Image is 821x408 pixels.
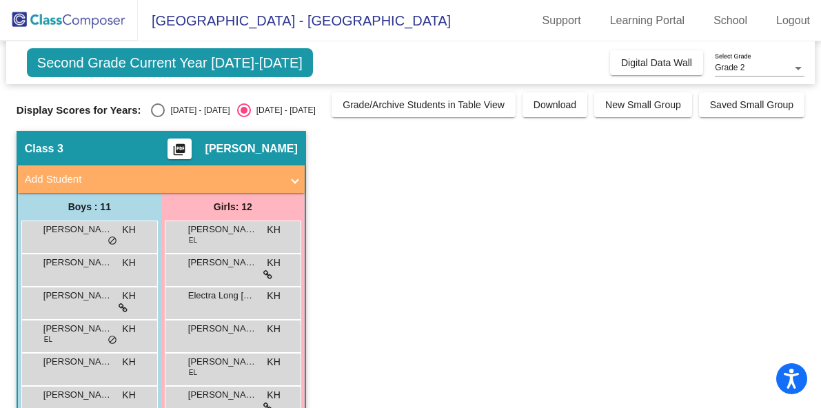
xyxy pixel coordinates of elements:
span: KH [122,256,135,270]
span: do_not_disturb_alt [108,236,117,247]
span: KH [122,355,135,369]
span: KH [267,322,280,336]
span: KH [267,388,280,402]
span: KH [267,289,280,303]
span: KH [122,223,135,237]
span: KH [122,289,135,303]
button: New Small Group [594,92,692,117]
a: School [702,10,758,32]
span: [PERSON_NAME] [188,355,257,369]
span: EL [189,367,197,378]
button: Digital Data Wall [610,50,703,75]
mat-panel-title: Add Student [25,172,281,187]
mat-expansion-panel-header: Add Student [18,165,305,193]
span: Digital Data Wall [621,57,692,68]
span: [PERSON_NAME] [188,223,257,236]
div: [DATE] - [DATE] [165,104,230,116]
span: Second Grade Current Year [DATE]-[DATE] [27,48,313,77]
span: [PERSON_NAME] [43,355,112,369]
span: KH [122,322,135,336]
span: Grade/Archive Students in Table View [343,99,505,110]
mat-icon: picture_as_pdf [171,143,187,162]
span: KH [267,256,280,270]
span: [PERSON_NAME] [188,388,257,402]
span: [PERSON_NAME] [43,322,112,336]
button: Grade/Archive Students in Table View [332,92,516,117]
div: Girls: 12 [161,193,305,221]
span: Download [534,99,576,110]
span: [PERSON_NAME] [43,388,112,402]
span: Grade 2 [715,63,744,72]
span: Class 3 [25,142,63,156]
button: Saved Small Group [699,92,804,117]
span: do_not_disturb_alt [108,335,117,346]
span: Display Scores for Years: [17,104,141,116]
a: Support [531,10,592,32]
span: New Small Group [605,99,681,110]
mat-radio-group: Select an option [151,103,315,117]
span: KH [267,355,280,369]
span: KH [122,388,135,402]
a: Learning Portal [599,10,696,32]
button: Print Students Details [168,139,192,159]
span: KH [267,223,280,237]
span: [PERSON_NAME] [188,322,257,336]
span: [PERSON_NAME] [PERSON_NAME] [43,256,112,269]
span: [PERSON_NAME] [43,223,112,236]
span: [PERSON_NAME] [43,289,112,303]
span: EL [44,334,52,345]
span: EL [189,235,197,245]
span: [PERSON_NAME] [205,142,298,156]
div: Boys : 11 [18,193,161,221]
span: [PERSON_NAME] [188,256,257,269]
button: Download [523,92,587,117]
span: [GEOGRAPHIC_DATA] - [GEOGRAPHIC_DATA] [138,10,451,32]
div: [DATE] - [DATE] [251,104,316,116]
span: Saved Small Group [710,99,793,110]
a: Logout [765,10,821,32]
span: Electra Long [PERSON_NAME] [188,289,257,303]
